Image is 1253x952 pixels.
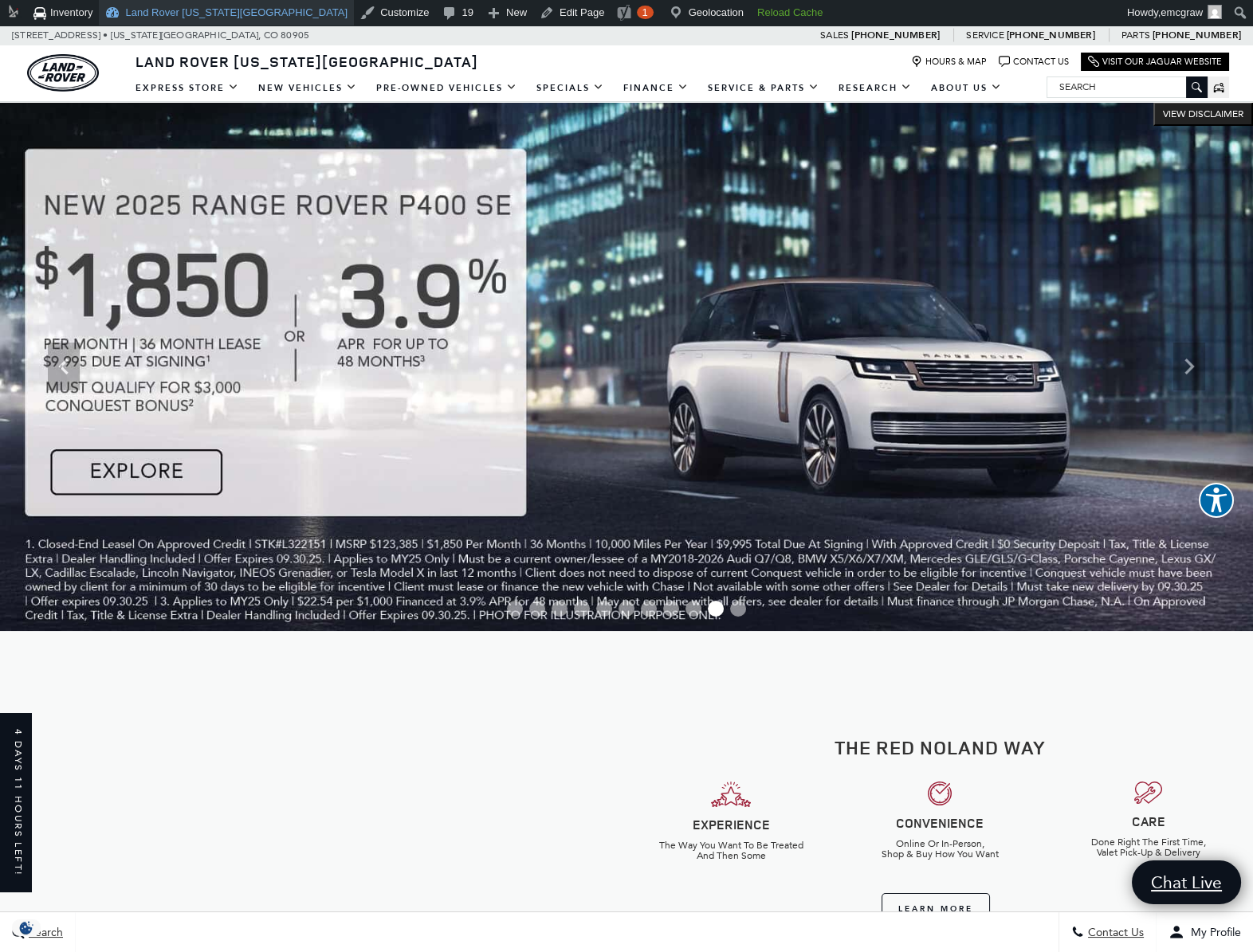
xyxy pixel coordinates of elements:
input: Search [1047,77,1207,96]
span: Land Rover [US_STATE][GEOGRAPHIC_DATA] [136,52,478,71]
a: [PHONE_NUMBER] [1153,29,1241,41]
a: New Vehicles [249,74,367,102]
span: Go to slide 7 [641,601,657,617]
button: Open user profile menu [1157,912,1253,952]
span: Go to slide 5 [596,601,612,617]
a: land-rover [27,54,99,92]
span: Go to slide 4 [574,601,590,617]
a: Specials [527,74,614,102]
a: Land Rover [US_STATE][GEOGRAPHIC_DATA] [126,52,488,71]
span: CO [264,25,278,45]
a: Research [829,74,921,102]
a: EXPRESS STORE [126,74,249,102]
img: Opt-Out Icon [8,919,45,936]
strong: EXPERIENCE [692,816,769,833]
section: Click to Open Cookie Consent Modal [8,919,45,936]
span: Go to slide 1 [507,601,523,617]
a: [STREET_ADDRESS] • [US_STATE][GEOGRAPHIC_DATA], CO 80905 [12,29,309,41]
span: Service [966,29,1004,41]
span: Go to slide 10 [708,601,724,617]
img: Land Rover [27,54,99,92]
span: Contact Us [1084,926,1144,939]
span: Go to slide 11 [730,601,746,617]
aside: Accessibility Help Desk [1199,483,1234,521]
div: Previous [48,343,80,390]
span: Chat Live [1143,872,1230,893]
strong: CONVENIENCE [896,814,984,832]
h6: Done Right The First Time, Valet Pick-Up & Delivery [1056,837,1241,858]
span: Sales [820,29,849,41]
a: [PHONE_NUMBER] [851,29,940,41]
span: Go to slide 8 [663,601,679,617]
span: My Profile [1184,926,1241,939]
button: VIEW DISCLAIMER [1153,102,1253,126]
a: Pre-Owned Vehicles [367,74,527,102]
button: Explore your accessibility options [1199,483,1234,518]
a: Hours & Map [911,56,987,68]
a: Finance [614,74,698,102]
a: About Us [921,74,1011,102]
div: Next [1173,343,1205,390]
span: emcgraw [1161,6,1203,18]
span: Go to slide 6 [619,601,634,617]
span: Go to slide 9 [685,601,701,617]
span: [US_STATE][GEOGRAPHIC_DATA], [111,25,261,45]
a: Visit Our Jaguar Website [1088,56,1222,68]
strong: CARE [1132,813,1165,830]
strong: Reload Cache [757,6,823,18]
h6: Online Or In-Person, Shop & Buy How You Want [847,839,1032,860]
nav: Main Navigation [126,74,1011,102]
span: Go to slide 2 [529,601,545,617]
h6: The Way You Want To Be Treated And Then Some [638,840,823,861]
a: Learn More [882,893,990,925]
span: Parts [1121,29,1150,41]
a: Chat Live [1132,860,1241,904]
a: Service & Parts [698,74,829,102]
a: Contact Us [999,56,1069,68]
span: [STREET_ADDRESS] • [12,25,108,45]
span: Go to slide 3 [552,601,568,617]
span: 1 [642,6,647,18]
h2: The Red Noland Way [638,737,1241,758]
a: [PHONE_NUMBER] [1007,29,1095,41]
span: 80905 [281,25,309,45]
span: VIEW DISCLAIMER [1163,108,1243,120]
